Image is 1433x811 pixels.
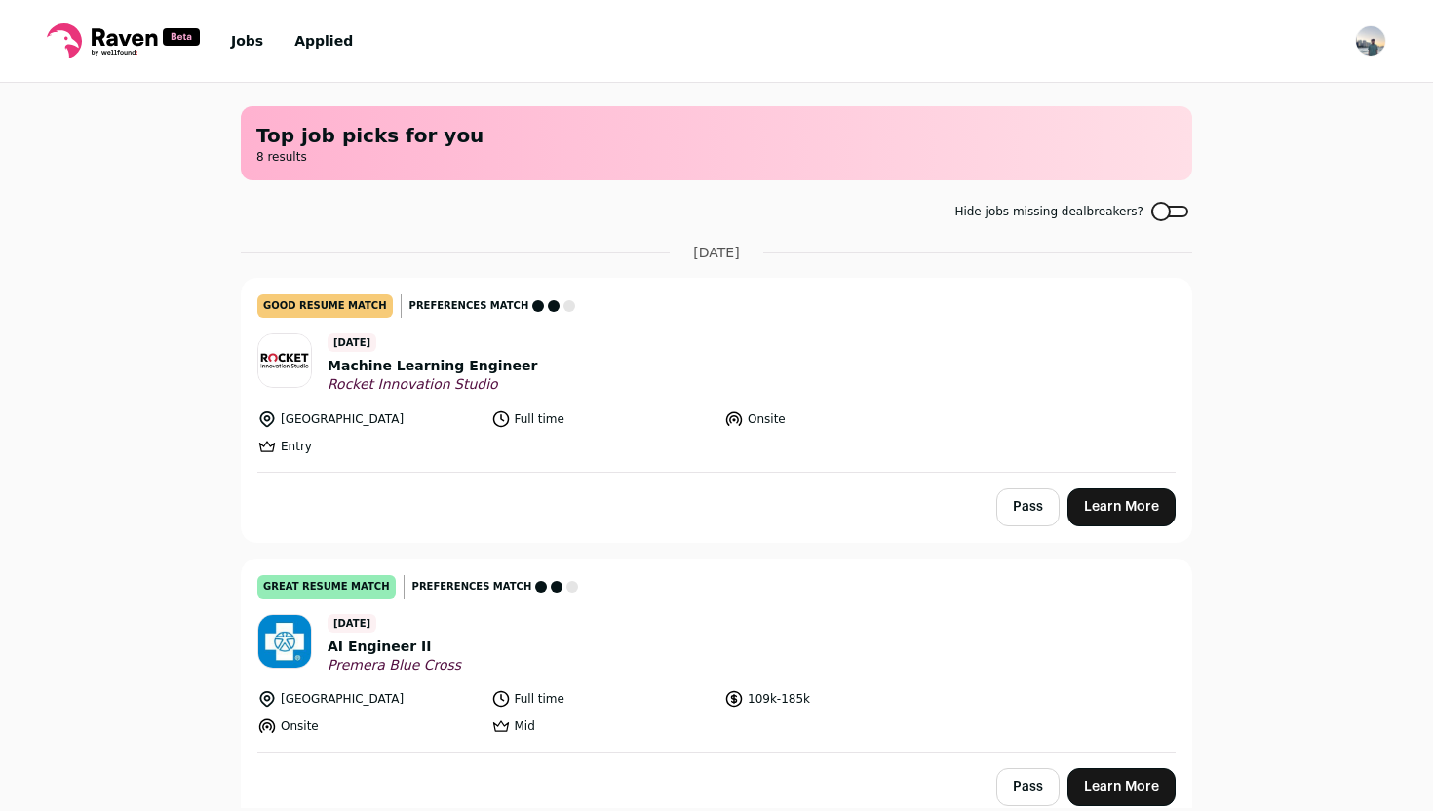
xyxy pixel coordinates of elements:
span: Preferences match [409,296,529,316]
li: [GEOGRAPHIC_DATA] [257,409,480,429]
span: [DATE] [693,243,739,262]
li: Entry [257,437,480,456]
li: Mid [491,716,714,736]
a: Applied [294,33,353,49]
a: good resume match Preferences match [DATE] Machine Learning Engineer Rocket Innovation Studio [GE... [242,279,1191,472]
button: Pass [996,488,1060,526]
span: 8 results [256,149,1177,165]
div: great resume match [257,575,396,599]
span: [DATE] [328,614,376,633]
li: Full time [491,409,714,429]
a: Learn More [1067,768,1176,806]
span: Rocket Innovation Studio [328,376,537,394]
span: Machine Learning Engineer [328,356,537,376]
span: [DATE] [328,333,376,352]
img: 18321504-medium_jpg [1355,25,1386,57]
li: Onsite [724,409,947,429]
button: Pass [996,768,1060,806]
a: Jobs [231,33,263,49]
li: Full time [491,689,714,709]
span: Preferences match [412,577,532,597]
img: 78403ecdc61aa9e706bd54b1850cdbc8c7d10ee20c8a309314910132eb5c8860.jpg [258,615,311,668]
li: [GEOGRAPHIC_DATA] [257,689,480,709]
span: Hide jobs missing dealbreakers? [954,204,1143,219]
a: great resume match Preferences match [DATE] AI Engineer II Premera Blue Cross [GEOGRAPHIC_DATA] F... [242,560,1191,753]
li: 109k-185k [724,689,947,709]
span: AI Engineer II [328,637,461,657]
li: Onsite [257,716,480,736]
button: Open dropdown [1355,25,1386,57]
div: good resume match [257,294,393,318]
img: ab07ba4d6e48af8e30397329712b35d96da4e4fd6b1b653a0e37237327c584fe.jpg [258,334,311,387]
h1: Top job picks for you [256,122,1177,149]
span: Premera Blue Cross [328,657,461,675]
a: Learn More [1067,488,1176,526]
